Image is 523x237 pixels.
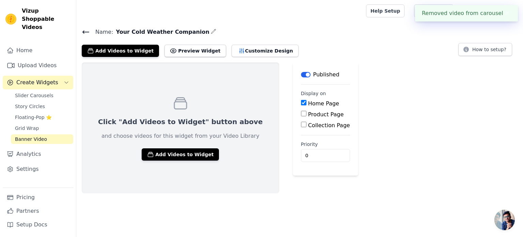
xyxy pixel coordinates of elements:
a: Help Setup [366,4,405,17]
span: Your Cold Weather Companion [113,28,209,36]
span: Name: [90,28,113,36]
p: and choose videos for this widget from your Video Library [101,132,259,140]
button: Add Videos to Widget [82,45,159,57]
button: How to setup? [458,43,512,56]
a: Home [3,44,73,57]
label: Priority [301,141,350,148]
span: Create Widgets [16,78,58,87]
button: Create Widgets [3,76,73,89]
p: globaltradeleader [470,5,518,17]
span: Banner Video [15,136,47,143]
p: Published [313,71,339,79]
div: Removed video from carousel [415,5,518,21]
span: Floating-Pop ⭐ [15,114,52,121]
a: Analytics [3,147,73,161]
button: G globaltradeleader [459,5,518,17]
a: Settings [3,162,73,176]
a: Book Demo [414,4,453,17]
a: Upload Videos [3,59,73,72]
legend: Display on [301,90,326,97]
img: Vizup [5,14,16,25]
a: Story Circles [11,102,73,111]
div: Edit Name [211,27,216,36]
a: Partners [3,204,73,218]
a: Open chat [494,210,515,230]
label: Product Page [308,111,344,118]
a: Grid Wrap [11,123,73,133]
button: Preview Widget [164,45,226,57]
a: Pricing [3,191,73,204]
a: How to setup? [458,48,512,54]
span: Story Circles [15,103,45,110]
a: Slider Carousels [11,91,73,100]
span: Vizup Shoppable Videos [22,7,70,31]
a: Banner Video [11,134,73,144]
span: Grid Wrap [15,125,39,132]
button: Customize Design [232,45,299,57]
a: Setup Docs [3,218,73,232]
button: Add Videos to Widget [142,148,219,161]
span: Slider Carousels [15,92,53,99]
label: Collection Page [308,122,350,129]
label: Home Page [308,100,339,107]
button: Close [503,9,511,17]
p: Click "Add Videos to Widget" button above [98,117,263,127]
a: Floating-Pop ⭐ [11,113,73,122]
